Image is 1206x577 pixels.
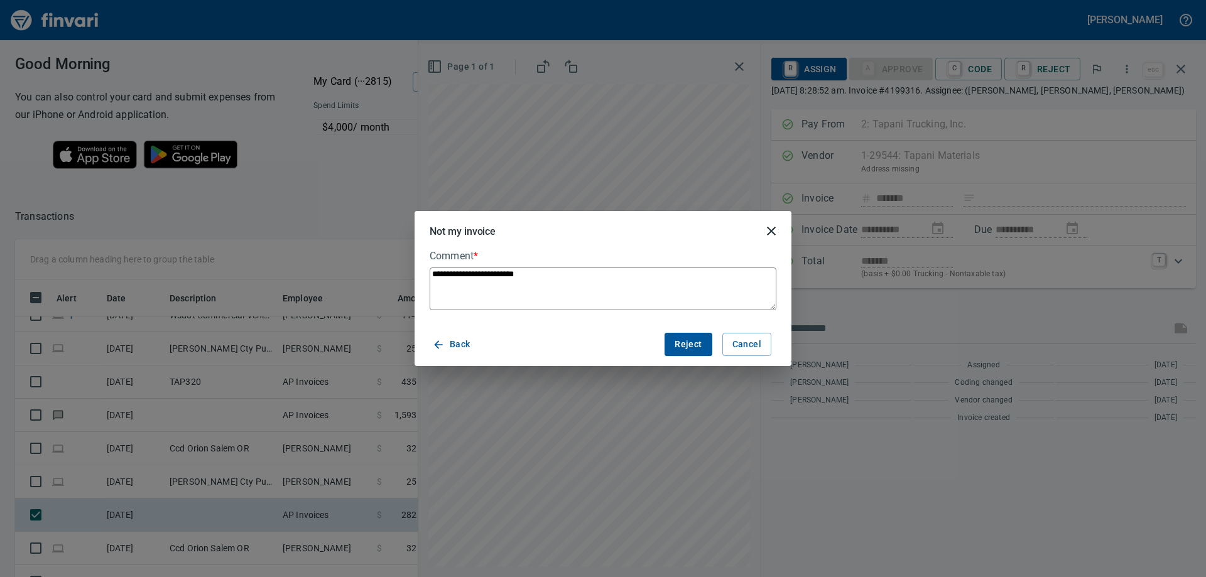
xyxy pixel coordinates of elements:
h5: Not my invoice [430,225,496,238]
button: close [756,216,786,246]
span: Back [435,337,470,352]
button: Reject [665,333,712,356]
span: Cancel [732,337,761,352]
label: Comment [430,251,776,261]
button: Back [430,333,475,356]
button: Cancel [722,333,771,356]
span: Reject [675,337,702,352]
